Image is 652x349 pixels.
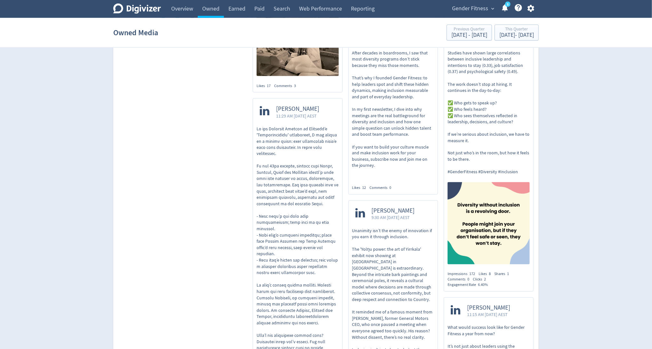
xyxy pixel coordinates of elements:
span: 0 [467,277,469,282]
button: This Quarter[DATE]- [DATE] [495,25,539,41]
span: 6.40% [478,282,488,288]
span: [PERSON_NAME] [372,207,415,215]
div: Previous Quarter [451,27,487,32]
p: Inclusion is more than a feeling. It’s what builds trust and sustains meaningful change. Studies ... [448,19,530,175]
span: Gender Fitness [452,4,488,14]
span: 3 [294,83,296,88]
span: 9:30 AM [DATE] AEST [372,215,415,221]
img: https://media.cf.digivizer.com/images/linkedin-138205981-urn:li:share:7360812269200429056-60415f4... [448,182,530,264]
h1: Owned Media [113,22,158,43]
div: [DATE] - [DATE] [499,32,534,38]
span: [PERSON_NAME] [276,105,319,113]
button: Gender Fitness [450,4,496,14]
span: 12 [362,185,366,191]
div: Likes [257,83,274,89]
div: Comments [370,185,395,191]
div: Engagement Rate [448,282,491,288]
div: Clicks [473,277,489,282]
div: Likes [479,272,494,277]
span: 0 [390,185,392,191]
div: This Quarter [499,27,534,32]
div: Shares [494,272,513,277]
span: expand_more [490,6,496,12]
div: [DATE] - [DATE] [451,32,487,38]
span: 11:29 AM [DATE] AEST [276,113,319,119]
span: [PERSON_NAME] [467,304,510,312]
span: 11:15 AM [DATE] AEST [467,312,510,318]
div: Comments [274,83,299,89]
span: 2 [484,277,486,282]
span: 17 [267,83,271,88]
div: Comments [448,277,473,282]
button: Previous Quarter[DATE] - [DATE] [447,25,492,41]
text: 5 [507,2,509,7]
div: Likes [352,185,370,191]
span: 8 [489,272,491,277]
span: 1 [507,272,509,277]
span: 172 [469,272,475,277]
a: 5 [505,2,511,7]
p: Culture and diversity aren’t built in big meetings or templated reports; they live in the little ... [352,12,434,169]
div: Impressions [448,272,479,277]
